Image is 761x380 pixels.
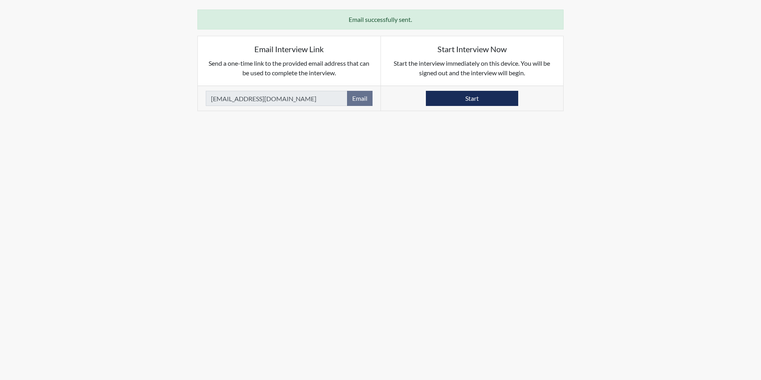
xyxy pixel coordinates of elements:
[206,44,373,54] h5: Email Interview Link
[389,59,556,78] p: Start the interview immediately on this device. You will be signed out and the interview will begin.
[206,91,347,106] input: Email Address
[347,91,373,106] button: Email
[389,44,556,54] h5: Start Interview Now
[426,91,518,106] button: Start
[206,15,555,24] p: Email successfully sent.
[206,59,373,78] p: Send a one-time link to the provided email address that can be used to complete the interview.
